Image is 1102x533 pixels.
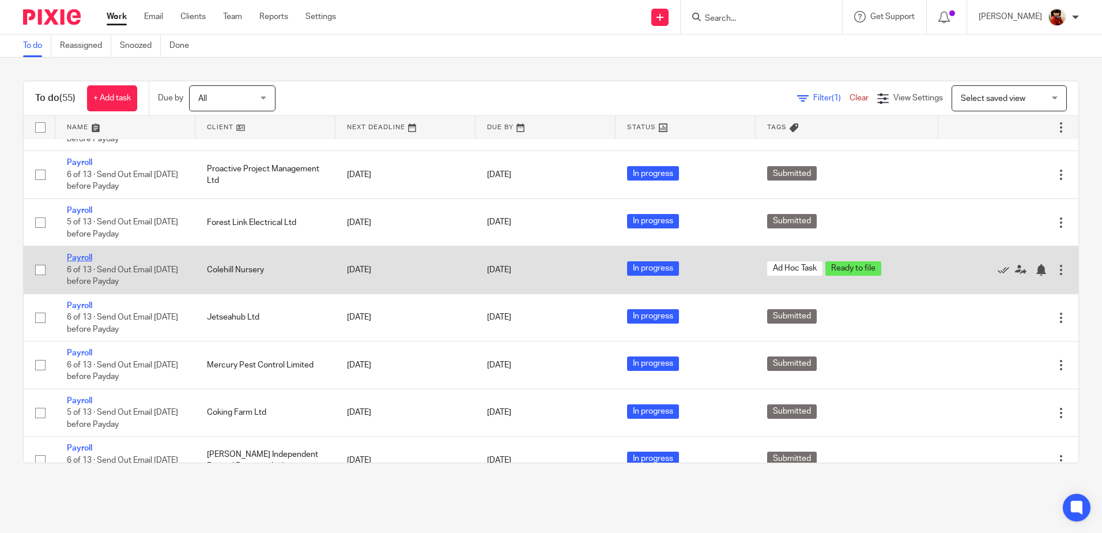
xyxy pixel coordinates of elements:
[67,254,92,262] a: Payroll
[67,397,92,405] a: Payroll
[487,171,511,179] span: [DATE]
[67,302,92,310] a: Payroll
[67,207,92,215] a: Payroll
[60,35,111,57] a: Reassigned
[832,94,841,102] span: (1)
[627,404,679,419] span: In progress
[35,92,76,104] h1: To do
[23,9,81,25] img: Pixie
[870,13,915,21] span: Get Support
[67,456,178,476] span: 6 of 13 · Send Out Email [DATE] before Payday
[223,11,242,22] a: Team
[825,261,881,276] span: Ready to file
[627,309,679,324] span: In progress
[627,452,679,466] span: In progress
[998,264,1015,276] a: Mark as done
[195,246,335,294] td: Colehill Nursery
[195,294,335,341] td: Jetseahub Ltd
[961,95,1025,103] span: Select saved view
[335,246,475,294] td: [DATE]
[767,356,817,371] span: Submitted
[67,408,178,429] span: 5 of 13 · Send Out Email [DATE] before Payday
[195,151,335,198] td: Proactive Project Management Ltd
[67,313,178,333] span: 6 of 13 · Send Out Email [DATE] before Payday
[813,94,850,102] span: Filter
[627,261,679,276] span: In progress
[305,11,336,22] a: Settings
[169,35,198,57] a: Done
[67,266,178,286] span: 6 of 13 · Send Out Email [DATE] before Payday
[335,341,475,389] td: [DATE]
[893,94,943,102] span: View Settings
[67,444,92,452] a: Payroll
[67,361,178,381] span: 6 of 13 · Send Out Email [DATE] before Payday
[195,437,335,484] td: [PERSON_NAME] Independent Funeral Directors Ltd
[979,11,1042,22] p: [PERSON_NAME]
[67,171,178,191] span: 6 of 13 · Send Out Email [DATE] before Payday
[704,14,807,24] input: Search
[259,11,288,22] a: Reports
[627,214,679,228] span: In progress
[487,314,511,322] span: [DATE]
[67,349,92,357] a: Payroll
[59,93,76,103] span: (55)
[335,389,475,436] td: [DATE]
[487,361,511,369] span: [DATE]
[158,92,183,104] p: Due by
[67,159,92,167] a: Payroll
[120,35,161,57] a: Snoozed
[198,95,207,103] span: All
[767,452,817,466] span: Submitted
[487,219,511,227] span: [DATE]
[487,266,511,274] span: [DATE]
[487,408,511,416] span: [DATE]
[850,94,869,102] a: Clear
[767,214,817,228] span: Submitted
[627,356,679,371] span: In progress
[767,124,787,130] span: Tags
[180,11,206,22] a: Clients
[67,219,178,239] span: 5 of 13 · Send Out Email [DATE] before Payday
[487,456,511,464] span: [DATE]
[23,35,51,57] a: To do
[144,11,163,22] a: Email
[767,166,817,181] span: Submitted
[767,404,817,419] span: Submitted
[107,11,127,22] a: Work
[335,437,475,484] td: [DATE]
[767,309,817,324] span: Submitted
[767,261,822,276] span: Ad Hoc Task
[195,389,335,436] td: Coking Farm Ltd
[335,294,475,341] td: [DATE]
[627,166,679,181] span: In progress
[195,341,335,389] td: Mercury Pest Control Limited
[335,198,475,246] td: [DATE]
[195,198,335,246] td: Forest Link Electrical Ltd
[335,151,475,198] td: [DATE]
[1048,8,1066,27] img: Phil%20Baby%20pictures%20(3).JPG
[87,85,137,111] a: + Add task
